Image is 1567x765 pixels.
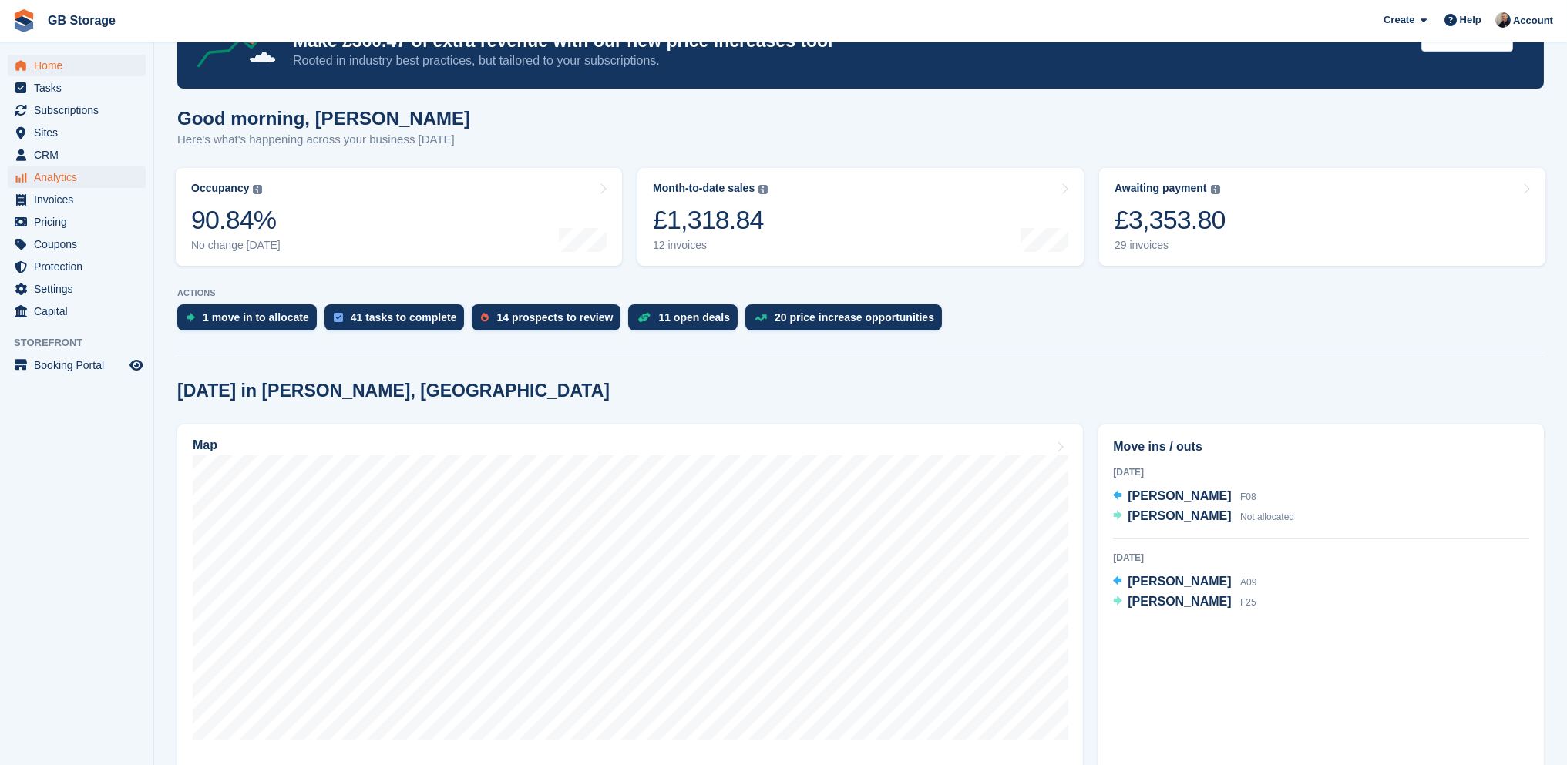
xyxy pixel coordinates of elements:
[8,122,146,143] a: menu
[1113,551,1529,565] div: [DATE]
[187,313,195,322] img: move_ins_to_allocate_icon-fdf77a2bb77ea45bf5b3d319d69a93e2d87916cf1d5bf7949dd705db3b84f3ca.svg
[34,233,126,255] span: Coupons
[8,256,146,277] a: menu
[637,168,1084,266] a: Month-to-date sales £1,318.84 12 invoices
[1115,239,1226,252] div: 29 invoices
[658,311,730,324] div: 11 open deals
[496,311,613,324] div: 14 prospects to review
[1128,575,1231,588] span: [PERSON_NAME]
[1113,487,1256,507] a: [PERSON_NAME] F08
[481,313,489,322] img: prospect-51fa495bee0391a8d652442698ab0144808aea92771e9ea1ae160a38d050c398.svg
[1240,597,1256,608] span: F25
[8,278,146,300] a: menu
[14,335,153,351] span: Storefront
[34,144,126,166] span: CRM
[1113,507,1294,527] a: [PERSON_NAME] Not allocated
[334,313,343,322] img: task-75834270c22a3079a89374b754ae025e5fb1db73e45f91037f5363f120a921f8.svg
[34,300,126,322] span: Capital
[176,168,622,266] a: Occupancy 90.84% No change [DATE]
[34,55,126,76] span: Home
[1240,512,1294,522] span: Not allocated
[253,185,262,194] img: icon-info-grey-7440780725fd019a000dd9b08b2336e03edf1995a4989e88bcd33f0948082b44.svg
[127,356,146,374] a: Preview store
[191,239,281,252] div: No change [DATE]
[8,189,146,210] a: menu
[653,204,768,236] div: £1,318.84
[1460,12,1481,28] span: Help
[758,185,768,194] img: icon-info-grey-7440780725fd019a000dd9b08b2336e03edf1995a4989e88bcd33f0948082b44.svg
[1495,12,1511,28] img: Karl Walker
[1384,12,1414,28] span: Create
[191,182,249,195] div: Occupancy
[191,204,281,236] div: 90.84%
[1128,509,1231,522] span: [PERSON_NAME]
[637,312,651,323] img: deal-1b604bf984904fb50ccaf53a9ad4b4a5d6e5aea283cecdc64d6e3604feb123c2.svg
[8,211,146,233] a: menu
[1128,489,1231,502] span: [PERSON_NAME]
[1211,185,1220,194] img: icon-info-grey-7440780725fd019a000dd9b08b2336e03edf1995a4989e88bcd33f0948082b44.svg
[193,438,217,452] h2: Map
[653,182,755,195] div: Month-to-date sales
[8,77,146,99] a: menu
[1113,592,1256,612] a: [PERSON_NAME] F25
[1113,438,1529,456] h2: Move ins / outs
[177,131,470,149] p: Here's what's happening across your business [DATE]
[745,304,950,338] a: 20 price increase opportunities
[34,278,126,300] span: Settings
[1513,13,1553,29] span: Account
[1099,168,1545,266] a: Awaiting payment £3,353.80 29 invoices
[472,304,628,338] a: 14 prospects to review
[8,144,146,166] a: menu
[1113,572,1256,592] a: [PERSON_NAME] A09
[1240,492,1256,502] span: F08
[42,8,122,33] a: GB Storage
[203,311,309,324] div: 1 move in to allocate
[8,233,146,255] a: menu
[628,304,745,338] a: 11 open deals
[34,256,126,277] span: Protection
[34,77,126,99] span: Tasks
[177,304,324,338] a: 1 move in to allocate
[8,55,146,76] a: menu
[8,354,146,376] a: menu
[293,52,1409,69] p: Rooted in industry best practices, but tailored to your subscriptions.
[755,314,767,321] img: price_increase_opportunities-93ffe204e8149a01c8c9dc8f82e8f89637d9d84a8eef4429ea346261dce0b2c0.svg
[177,288,1544,298] p: ACTIONS
[775,311,934,324] div: 20 price increase opportunities
[324,304,472,338] a: 41 tasks to complete
[12,9,35,32] img: stora-icon-8386f47178a22dfd0bd8f6a31ec36ba5ce8667c1dd55bd0f319d3a0aa187defe.svg
[1115,182,1207,195] div: Awaiting payment
[34,166,126,188] span: Analytics
[1113,465,1529,479] div: [DATE]
[1128,595,1231,608] span: [PERSON_NAME]
[653,239,768,252] div: 12 invoices
[34,189,126,210] span: Invoices
[1240,577,1256,588] span: A09
[1115,204,1226,236] div: £3,353.80
[34,99,126,121] span: Subscriptions
[177,108,470,129] h1: Good morning, [PERSON_NAME]
[177,381,610,401] h2: [DATE] in [PERSON_NAME], [GEOGRAPHIC_DATA]
[34,122,126,143] span: Sites
[8,166,146,188] a: menu
[8,300,146,322] a: menu
[34,354,126,376] span: Booking Portal
[8,99,146,121] a: menu
[351,311,457,324] div: 41 tasks to complete
[34,211,126,233] span: Pricing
